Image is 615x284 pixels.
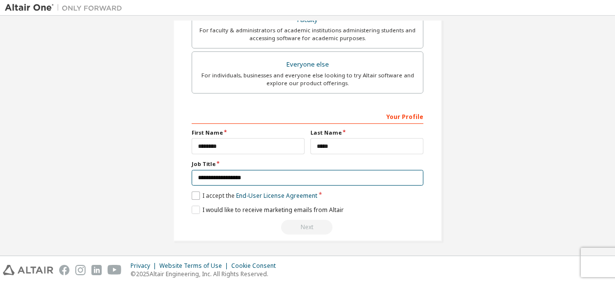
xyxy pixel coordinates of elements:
[192,108,423,124] div: Your Profile
[3,265,53,275] img: altair_logo.svg
[59,265,69,275] img: facebook.svg
[192,129,305,137] label: First Name
[236,191,317,200] a: End-User License Agreement
[198,71,417,87] div: For individuals, businesses and everyone else looking to try Altair software and explore our prod...
[75,265,86,275] img: instagram.svg
[192,191,317,200] label: I accept the
[192,220,423,235] div: Read and acccept EULA to continue
[91,265,102,275] img: linkedin.svg
[159,262,231,270] div: Website Terms of Use
[5,3,127,13] img: Altair One
[131,270,282,278] p: © 2025 Altair Engineering, Inc. All Rights Reserved.
[198,58,417,71] div: Everyone else
[192,160,423,168] label: Job Title
[108,265,122,275] img: youtube.svg
[198,26,417,42] div: For faculty & administrators of academic institutions administering students and accessing softwa...
[192,206,344,214] label: I would like to receive marketing emails from Altair
[310,129,423,137] label: Last Name
[231,262,282,270] div: Cookie Consent
[131,262,159,270] div: Privacy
